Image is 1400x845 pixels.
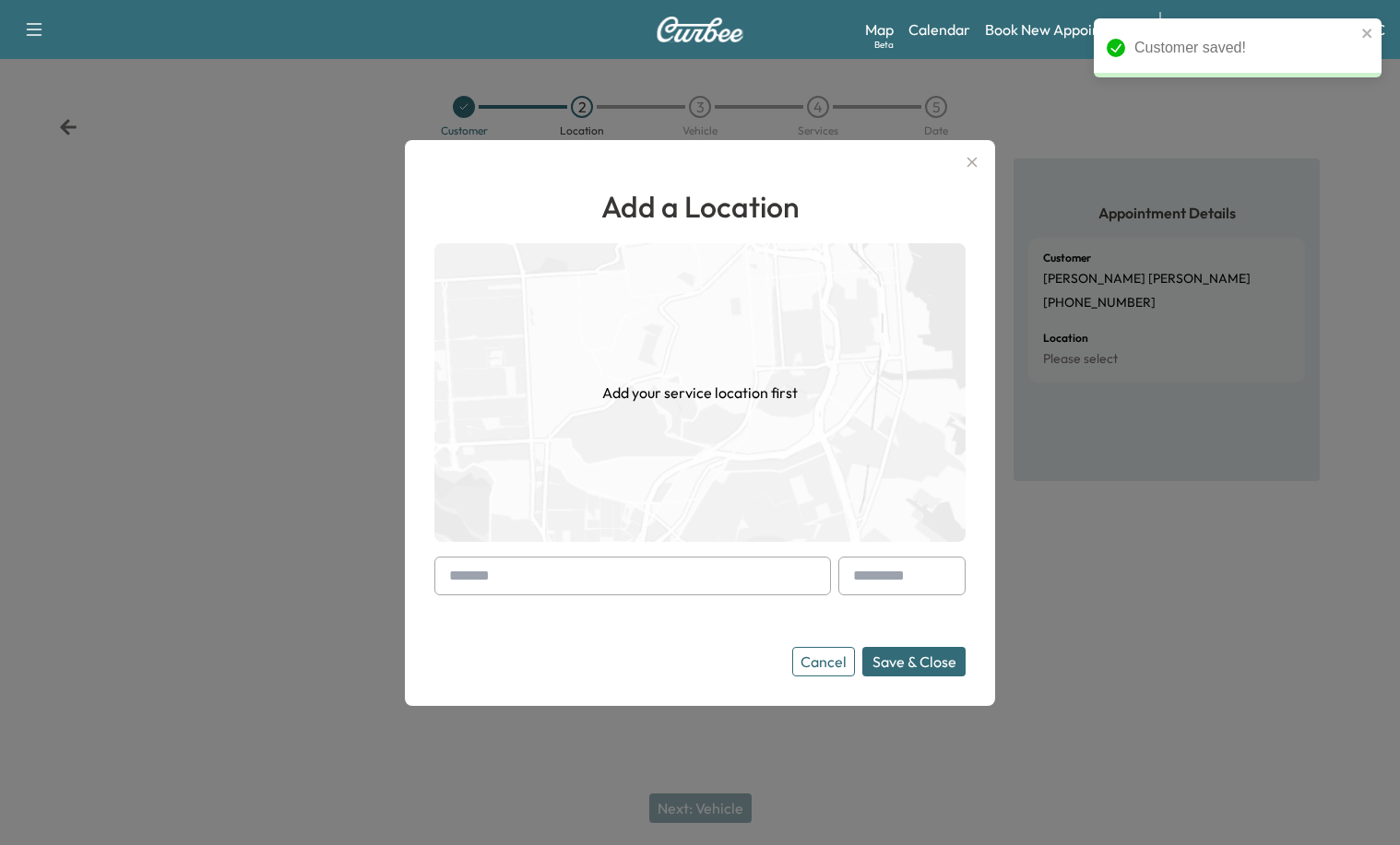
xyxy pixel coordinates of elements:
[434,184,966,229] h1: Add a Location
[862,647,966,676] button: Save & Close
[908,18,970,41] a: Calendar
[602,381,798,404] h1: Add your service location first
[434,243,966,542] img: empty-map-CL6vilOE.png
[985,18,1141,41] a: Book New Appointment
[1134,37,1356,59] div: Customer saved!
[865,18,894,41] a: MapBeta
[1361,26,1374,41] button: close
[792,647,855,676] button: Cancel
[656,17,744,42] img: Curbee Logo
[874,38,894,52] div: Beta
